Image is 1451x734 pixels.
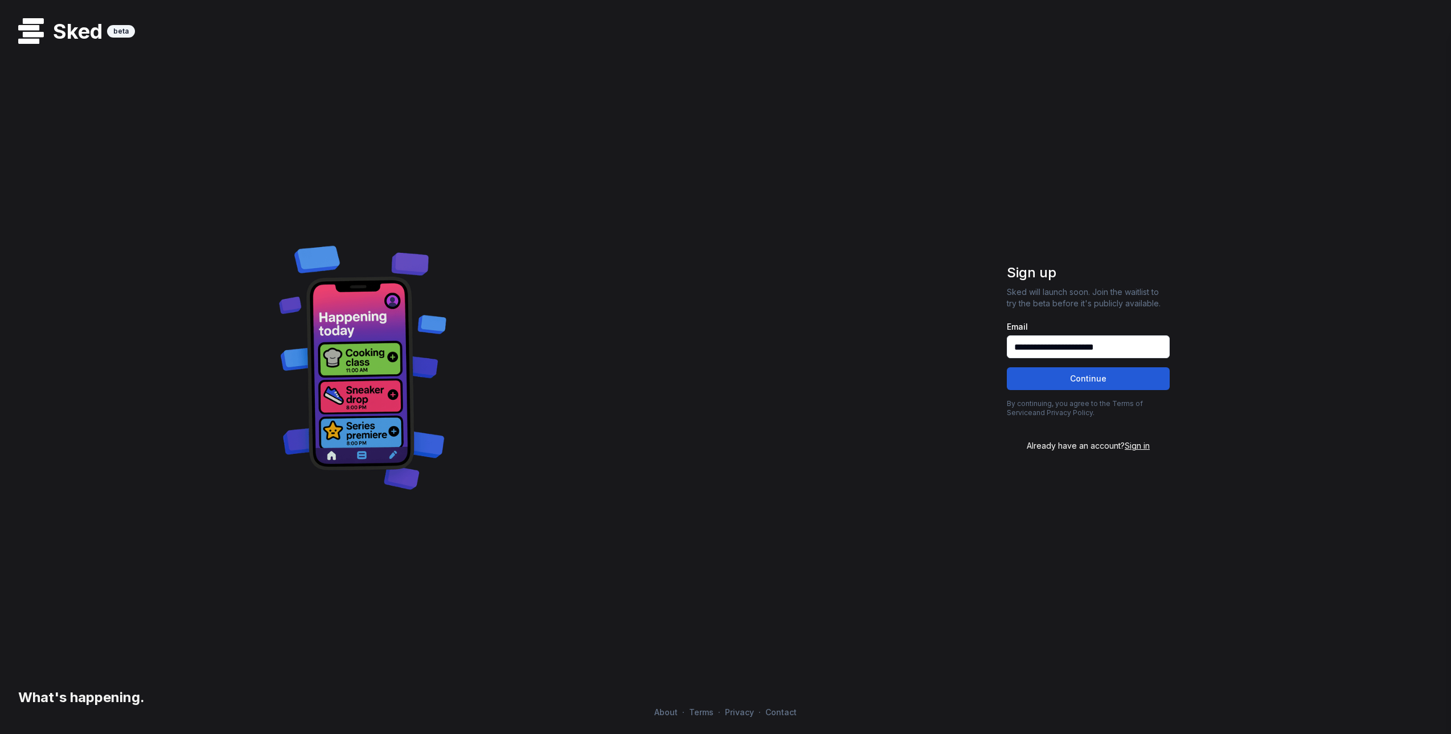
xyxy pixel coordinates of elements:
a: Privacy [720,707,759,717]
a: Privacy Policy [1047,408,1093,417]
p: Sked will launch soon. Join the waitlist to try the beta before it's publicly available. [1007,286,1170,309]
a: About [650,707,682,717]
div: beta [107,25,135,38]
img: logo [18,18,44,44]
label: Email [1007,323,1170,331]
p: By continuing, you agree to the and . [1007,399,1170,417]
a: Contact [761,707,801,717]
button: Continue [1007,367,1170,390]
span: Sign in [1125,441,1150,450]
h1: Sign up [1007,264,1170,282]
div: Already have an account? [1007,440,1170,452]
img: Decorative [273,232,453,501]
a: Terms of Service [1007,399,1143,417]
h3: What's happening. [14,688,145,707]
h1: Sked [44,20,107,43]
a: Terms [684,707,718,717]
